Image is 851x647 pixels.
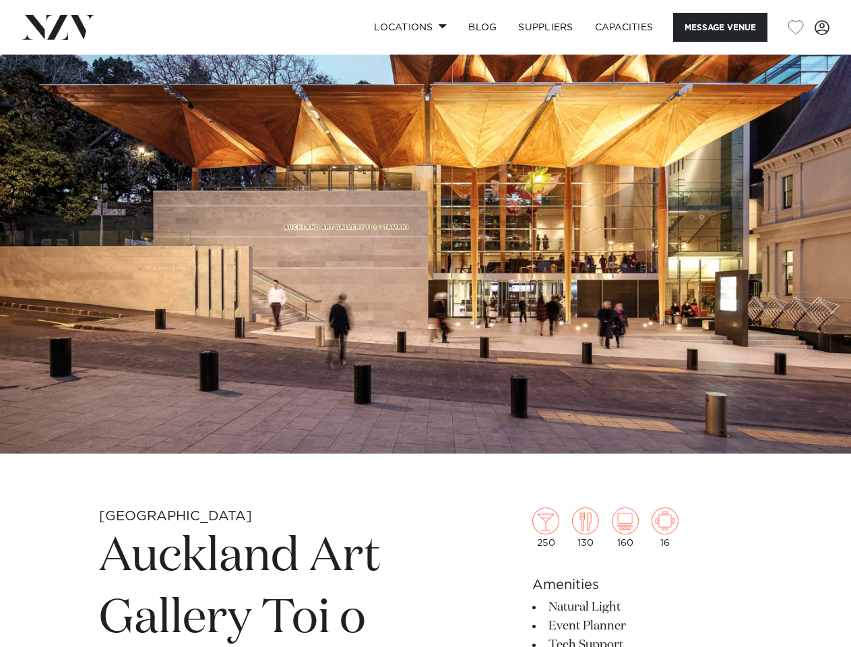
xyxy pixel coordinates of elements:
img: cocktail.png [532,507,559,534]
li: Event Planner [532,617,752,636]
div: 250 [532,507,559,548]
a: BLOG [458,13,507,42]
a: Capacities [584,13,664,42]
div: 160 [612,507,639,548]
li: Natural Light [532,598,752,617]
img: meeting.png [652,507,679,534]
div: 130 [572,507,599,548]
h6: Amenities [532,575,752,595]
img: theatre.png [612,507,639,534]
a: Locations [363,13,458,42]
img: dining.png [572,507,599,534]
img: nzv-logo.png [22,15,95,39]
button: Message Venue [673,13,767,42]
small: [GEOGRAPHIC_DATA] [99,510,252,523]
div: 16 [652,507,679,548]
a: SUPPLIERS [507,13,584,42]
